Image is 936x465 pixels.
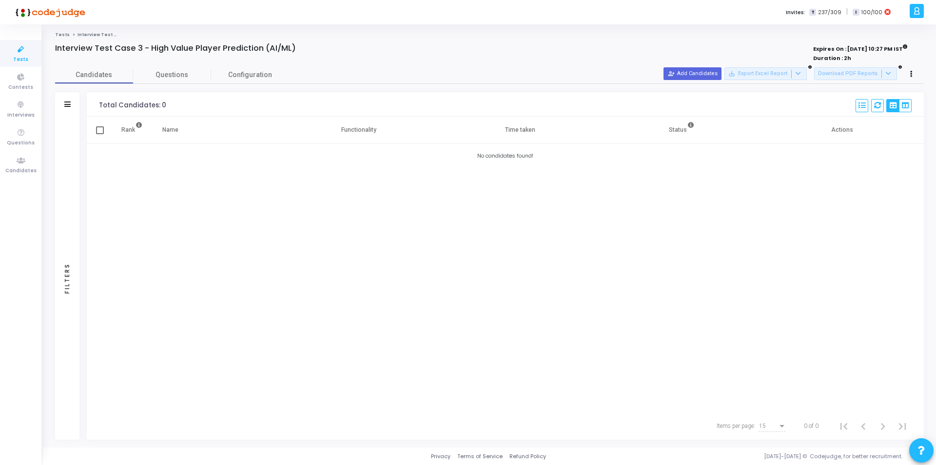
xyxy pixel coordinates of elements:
[13,56,28,64] span: Tests
[846,7,848,17] span: |
[893,416,912,436] button: Last page
[861,8,882,17] span: 100/100
[786,8,805,17] label: Invites:
[78,32,222,38] span: Interview Test Case 3 - High Value Player Prediction (AI/ML)
[162,124,178,135] div: Name
[668,70,675,77] mat-icon: person_add_alt
[814,67,897,80] button: Download PDF Reports
[7,139,35,147] span: Questions
[601,117,762,144] th: Status
[813,54,851,62] strong: Duration : 2h
[834,416,854,436] button: First page
[8,83,33,92] span: Contests
[873,416,893,436] button: Next page
[663,67,721,80] button: Add Candidates
[818,8,841,17] span: 237/309
[728,70,735,77] mat-icon: save_alt
[762,117,924,144] th: Actions
[505,124,535,135] div: Time taken
[813,42,908,53] strong: Expires On : [DATE] 10:27 PM IST
[457,452,503,461] a: Terms of Service
[133,70,211,80] span: Questions
[724,67,807,80] button: Export Excel Report
[87,152,924,160] div: No candidates found!
[431,452,450,461] a: Privacy
[759,423,786,430] mat-select: Items per page:
[55,43,296,53] h4: Interview Test Case 3 - High Value Player Prediction (AI/ML)
[886,99,912,112] div: View Options
[546,452,924,461] div: [DATE]-[DATE] © Codejudge, for better recruitment.
[509,452,546,461] a: Refund Policy
[99,101,166,109] div: Total Candidates: 0
[854,416,873,436] button: Previous page
[809,9,816,16] span: T
[63,224,72,332] div: Filters
[759,423,766,429] span: 15
[278,117,440,144] th: Functionality
[12,2,85,22] img: logo
[228,70,272,80] span: Configuration
[55,32,924,38] nav: breadcrumb
[55,32,70,38] a: Tests
[55,70,133,80] span: Candidates
[111,117,153,144] th: Rank
[5,167,37,175] span: Candidates
[7,111,35,120] span: Interviews
[717,422,755,430] div: Items per page:
[804,422,819,430] div: 0 of 0
[853,9,859,16] span: I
